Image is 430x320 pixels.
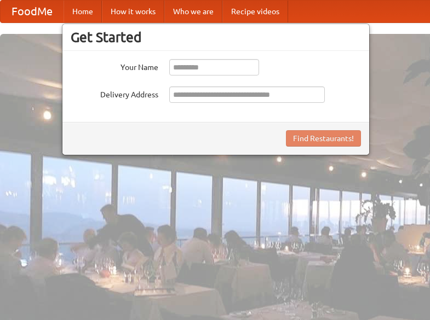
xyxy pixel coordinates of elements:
[102,1,164,22] a: How it works
[71,59,158,73] label: Your Name
[222,1,288,22] a: Recipe videos
[64,1,102,22] a: Home
[71,29,361,45] h3: Get Started
[286,130,361,147] button: Find Restaurants!
[1,1,64,22] a: FoodMe
[164,1,222,22] a: Who we are
[71,86,158,100] label: Delivery Address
